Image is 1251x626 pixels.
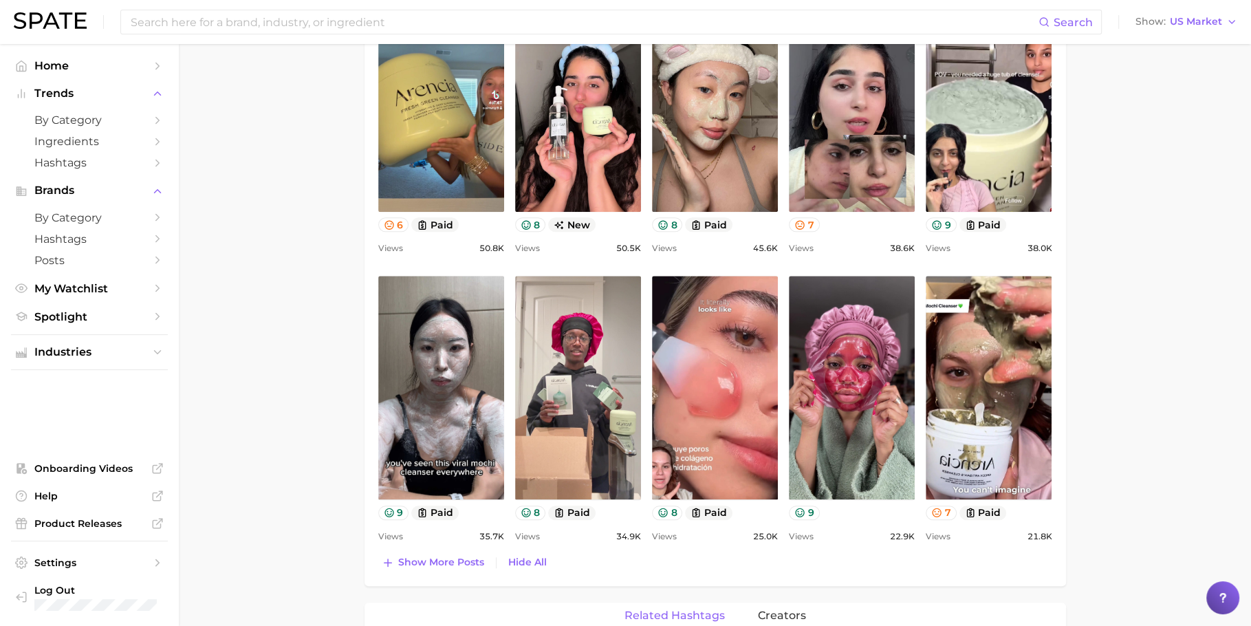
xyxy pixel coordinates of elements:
[11,458,168,479] a: Onboarding Videos
[34,282,144,295] span: My Watchlist
[616,528,641,545] span: 34.9k
[515,506,546,520] button: 8
[479,240,504,257] span: 50.8k
[11,55,168,76] a: Home
[11,109,168,131] a: by Category
[378,506,409,520] button: 9
[34,462,144,475] span: Onboarding Videos
[11,207,168,228] a: by Category
[548,217,596,232] span: new
[34,59,144,72] span: Home
[959,506,1007,520] button: paid
[11,152,168,173] a: Hashtags
[34,310,144,323] span: Spotlight
[890,528,915,545] span: 22.9k
[11,552,168,573] a: Settings
[378,553,488,572] button: Show more posts
[1027,528,1052,545] span: 21.8k
[926,217,957,232] button: 9
[685,506,732,520] button: paid
[11,180,168,201] button: Brands
[378,217,409,232] button: 6
[34,254,144,267] span: Posts
[926,506,957,520] button: 7
[11,228,168,250] a: Hashtags
[11,486,168,506] a: Help
[515,240,540,257] span: Views
[11,131,168,152] a: Ingredients
[508,557,547,568] span: Hide All
[789,240,814,257] span: Views
[34,114,144,127] span: by Category
[34,135,144,148] span: Ingredients
[1170,18,1222,25] span: US Market
[34,346,144,358] span: Industries
[652,240,677,257] span: Views
[411,506,459,520] button: paid
[789,506,820,520] button: 9
[548,506,596,520] button: paid
[129,10,1038,34] input: Search here for a brand, industry, or ingredient
[652,217,683,232] button: 8
[926,240,950,257] span: Views
[753,240,778,257] span: 45.6k
[34,584,157,596] span: Log Out
[758,609,806,622] span: creators
[505,553,550,572] button: Hide All
[11,580,168,616] a: Log out. Currently logged in with e-mail jenny.zeng@spate.nyc.
[515,217,546,232] button: 8
[890,240,915,257] span: 38.6k
[926,528,950,545] span: Views
[411,217,459,232] button: paid
[1135,18,1166,25] span: Show
[479,528,504,545] span: 35.7k
[34,156,144,169] span: Hashtags
[1027,240,1052,257] span: 38.0k
[753,528,778,545] span: 25.0k
[789,528,814,545] span: Views
[652,528,677,545] span: Views
[11,513,168,534] a: Product Releases
[11,306,168,327] a: Spotlight
[378,240,403,257] span: Views
[11,83,168,104] button: Trends
[14,12,87,29] img: SPATE
[34,87,144,100] span: Trends
[652,506,683,520] button: 8
[1054,16,1093,29] span: Search
[34,184,144,197] span: Brands
[685,217,732,232] button: paid
[789,217,820,232] button: 7
[515,528,540,545] span: Views
[1132,13,1241,31] button: ShowUS Market
[11,250,168,271] a: Posts
[959,217,1007,232] button: paid
[398,557,484,568] span: Show more posts
[34,557,144,569] span: Settings
[624,609,725,622] span: related hashtags
[378,528,403,545] span: Views
[11,278,168,299] a: My Watchlist
[34,211,144,224] span: by Category
[11,342,168,363] button: Industries
[616,240,641,257] span: 50.5k
[34,517,144,530] span: Product Releases
[34,490,144,502] span: Help
[34,233,144,246] span: Hashtags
